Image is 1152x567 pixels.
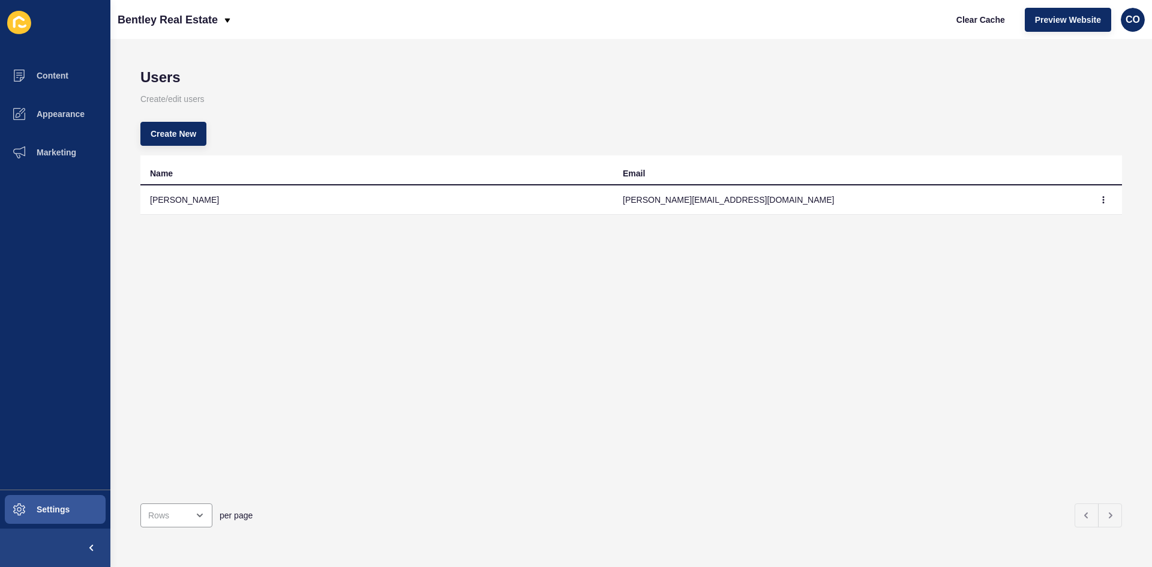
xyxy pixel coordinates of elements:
span: CO [1126,14,1140,26]
div: Email [623,167,645,179]
td: [PERSON_NAME][EMAIL_ADDRESS][DOMAIN_NAME] [613,185,1086,215]
span: Preview Website [1035,14,1101,26]
button: Clear Cache [946,8,1015,32]
div: Name [150,167,173,179]
span: per page [220,509,253,521]
button: Preview Website [1025,8,1111,32]
span: Create New [151,128,196,140]
div: open menu [140,503,212,527]
h1: Users [140,69,1122,86]
td: [PERSON_NAME] [140,185,613,215]
p: Create/edit users [140,86,1122,112]
span: Clear Cache [956,14,1005,26]
button: Create New [140,122,206,146]
p: Bentley Real Estate [118,5,218,35]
